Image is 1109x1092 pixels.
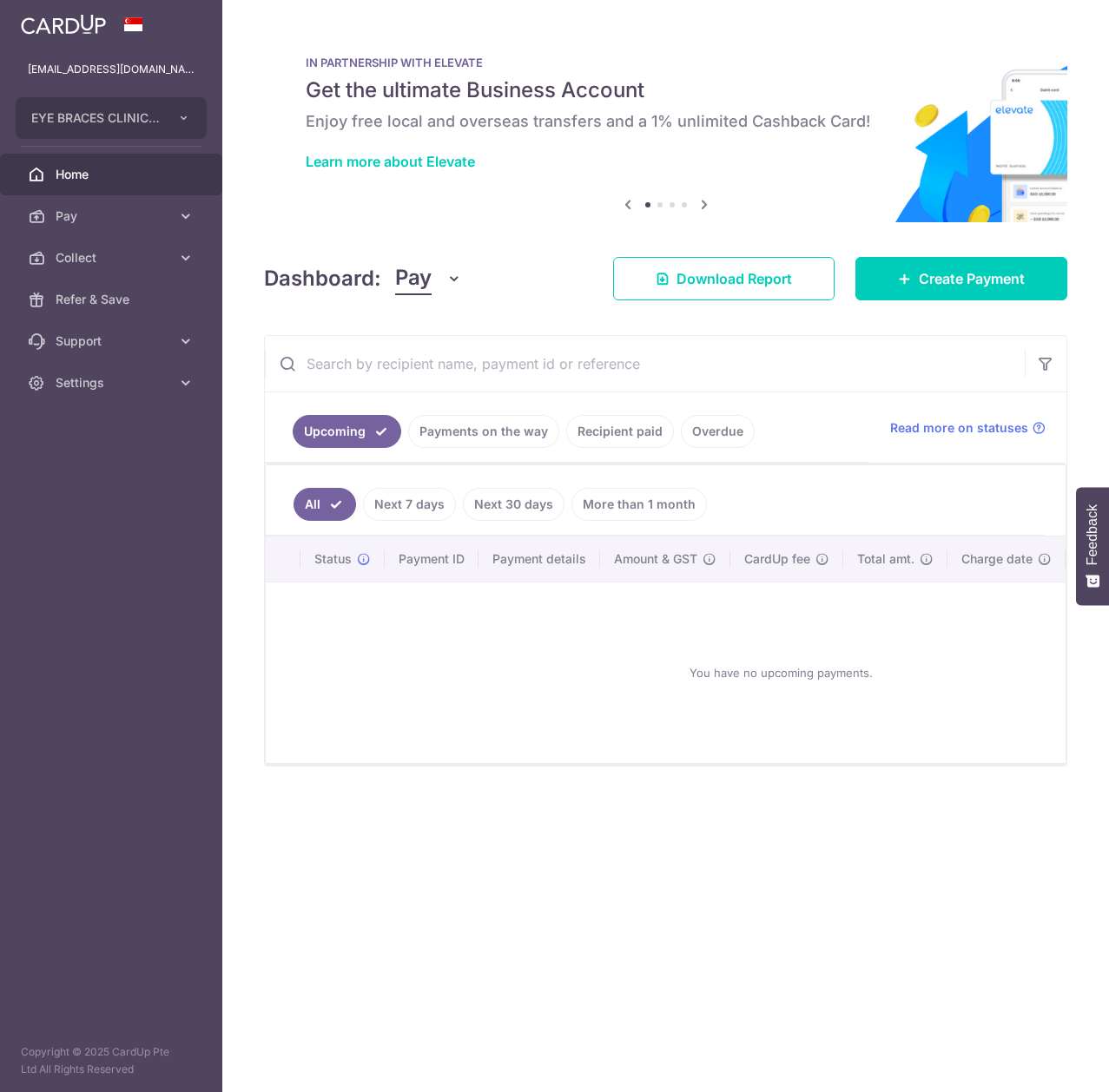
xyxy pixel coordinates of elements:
[890,419,1046,437] a: Read more on statuses
[293,415,401,448] a: Upcoming
[306,76,1026,104] h5: Get the ultimate Business Account
[857,550,914,568] span: Total amt.
[21,14,106,35] img: CardUp
[408,415,559,448] a: Payments on the way
[294,488,356,521] a: All
[681,415,755,448] a: Overdue
[314,550,352,568] span: Status
[1076,487,1109,605] button: Feedback - Show survey
[56,249,170,266] span: Collect
[463,488,564,521] a: Next 30 days
[395,262,462,295] button: Pay
[363,488,456,521] a: Next 7 days
[265,336,1025,391] input: Search by recipient name, payment id or reference
[264,263,381,294] h4: Dashboard:
[890,419,1028,437] span: Read more on statuses
[566,415,674,448] a: Recipient paid
[571,488,707,521] a: More than 1 month
[306,153,475,170] a: Learn more about Elevate
[855,257,1067,300] a: Create Payment
[31,109,160,127] span: EYE BRACES CLINIC PTE. LTD.
[961,550,1033,568] span: Charge date
[306,111,1026,132] h6: Enjoy free local and overseas transfers and a 1% unlimited Cashback Card!
[56,291,170,308] span: Refer & Save
[919,268,1025,289] span: Create Payment
[56,166,170,183] span: Home
[479,536,600,582] th: Payment details
[28,61,195,78] p: [EMAIL_ADDRESS][DOMAIN_NAME]
[744,550,810,568] span: CardUp fee
[613,257,835,300] a: Download Report
[16,97,207,139] button: EYE BRACES CLINIC PTE. LTD.
[614,550,697,568] span: Amount & GST
[385,536,479,582] th: Payment ID
[56,207,170,225] span: Pay
[677,268,792,289] span: Download Report
[306,56,1026,69] p: IN PARTNERSHIP WITH ELEVATE
[56,374,170,391] span: Settings
[264,28,1067,222] img: Renovation banner
[1085,504,1100,565] span: Feedback
[56,332,170,350] span: Support
[395,262,432,295] span: Pay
